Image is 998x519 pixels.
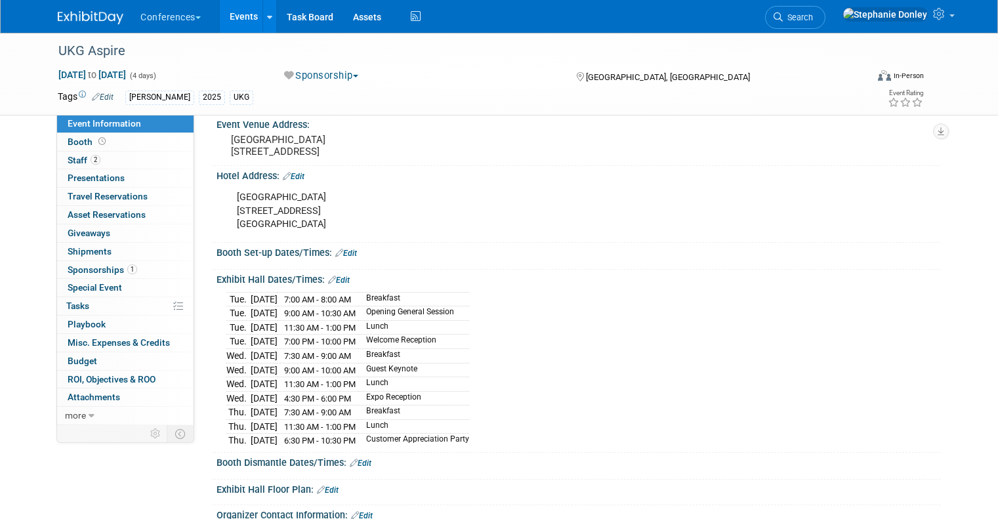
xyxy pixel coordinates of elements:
[57,206,194,224] a: Asset Reservations
[91,155,100,165] span: 2
[251,405,278,420] td: [DATE]
[129,72,156,80] span: (4 days)
[57,133,194,151] a: Booth
[68,319,106,329] span: Playbook
[251,348,278,363] td: [DATE]
[888,90,923,96] div: Event Rating
[251,434,278,447] td: [DATE]
[226,419,251,434] td: Thu.
[251,320,278,335] td: [DATE]
[68,246,112,257] span: Shipments
[57,224,194,242] a: Giveaways
[358,391,469,405] td: Expo Reception
[57,279,194,297] a: Special Event
[284,295,351,304] span: 7:00 AM - 8:00 AM
[68,282,122,293] span: Special Event
[217,115,940,131] div: Event Venue Address:
[68,173,125,183] span: Presentations
[68,191,148,201] span: Travel Reservations
[284,365,356,375] span: 9:00 AM - 10:00 AM
[226,391,251,405] td: Wed.
[226,363,251,377] td: Wed.
[783,12,813,22] span: Search
[57,407,194,425] a: more
[284,323,356,333] span: 11:30 AM - 1:00 PM
[251,391,278,405] td: [DATE]
[280,69,364,83] button: Sponsorship
[284,337,356,346] span: 7:00 PM - 10:00 PM
[217,243,940,260] div: Booth Set-up Dates/Times:
[358,335,469,349] td: Welcome Reception
[226,320,251,335] td: Tue.
[68,264,137,275] span: Sponsorships
[57,152,194,169] a: Staff2
[68,118,141,129] span: Event Information
[765,6,825,29] a: Search
[284,407,351,417] span: 7:30 AM - 9:00 AM
[230,91,253,104] div: UKG
[251,419,278,434] td: [DATE]
[284,436,356,446] span: 6:30 PM - 10:30 PM
[68,356,97,366] span: Budget
[125,91,194,104] div: [PERSON_NAME]
[65,410,86,421] span: more
[251,306,278,321] td: [DATE]
[58,69,127,81] span: [DATE] [DATE]
[350,459,371,468] a: Edit
[284,308,356,318] span: 9:00 AM - 10:30 AM
[358,292,469,306] td: Breakfast
[217,480,940,497] div: Exhibit Hall Floor Plan:
[226,434,251,447] td: Thu.
[54,39,850,63] div: UKG Aspire
[358,434,469,447] td: Customer Appreciation Party
[226,348,251,363] td: Wed.
[96,136,108,146] span: Booth not reserved yet
[358,306,469,321] td: Opening General Session
[57,243,194,260] a: Shipments
[284,379,356,389] span: 11:30 AM - 1:00 PM
[199,91,225,104] div: 2025
[217,166,940,183] div: Hotel Address:
[893,71,924,81] div: In-Person
[57,169,194,187] a: Presentations
[68,209,146,220] span: Asset Reservations
[358,377,469,392] td: Lunch
[167,425,194,442] td: Toggle Event Tabs
[57,297,194,315] a: Tasks
[842,7,928,22] img: Stephanie Donley
[335,249,357,258] a: Edit
[284,351,351,361] span: 7:30 AM - 9:00 AM
[68,337,170,348] span: Misc. Expenses & Credits
[251,363,278,377] td: [DATE]
[217,270,940,287] div: Exhibit Hall Dates/Times:
[283,172,304,181] a: Edit
[328,276,350,285] a: Edit
[57,316,194,333] a: Playbook
[317,486,339,495] a: Edit
[58,11,123,24] img: ExhibitDay
[58,90,114,105] td: Tags
[68,228,110,238] span: Giveaways
[231,134,504,157] pre: [GEOGRAPHIC_DATA] [STREET_ADDRESS]
[226,405,251,420] td: Thu.
[358,419,469,434] td: Lunch
[68,374,156,384] span: ROI, Objectives & ROO
[251,377,278,392] td: [DATE]
[57,188,194,205] a: Travel Reservations
[66,301,89,311] span: Tasks
[878,70,891,81] img: Format-Inperson.png
[144,425,167,442] td: Personalize Event Tab Strip
[226,335,251,349] td: Tue.
[57,261,194,279] a: Sponsorships1
[228,184,800,237] div: [GEOGRAPHIC_DATA] [STREET_ADDRESS] [GEOGRAPHIC_DATA]
[251,335,278,349] td: [DATE]
[226,292,251,306] td: Tue.
[68,136,108,147] span: Booth
[57,388,194,406] a: Attachments
[358,363,469,377] td: Guest Keynote
[358,348,469,363] td: Breakfast
[57,115,194,133] a: Event Information
[358,405,469,420] td: Breakfast
[284,422,356,432] span: 11:30 AM - 1:00 PM
[57,352,194,370] a: Budget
